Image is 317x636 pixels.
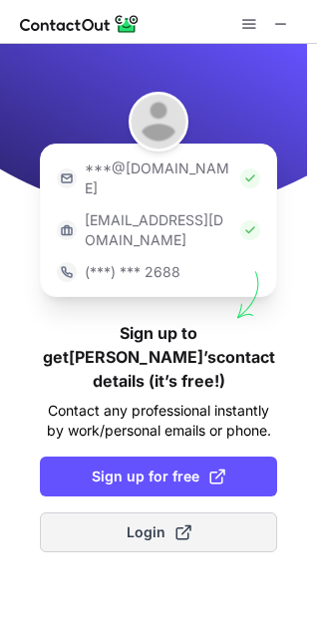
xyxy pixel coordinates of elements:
[85,210,232,250] p: [EMAIL_ADDRESS][DOMAIN_NAME]
[240,220,260,240] img: Check Icon
[240,168,260,188] img: Check Icon
[40,401,277,441] p: Contact any professional instantly by work/personal emails or phone.
[20,12,140,36] img: ContactOut v5.3.10
[40,512,277,552] button: Login
[57,220,77,240] img: https://contactout.com/extension/app/static/media/login-work-icon.638a5007170bc45168077fde17b29a1...
[85,159,232,198] p: ***@[DOMAIN_NAME]
[129,92,188,152] img: Chibuikem Okoro
[57,168,77,188] img: https://contactout.com/extension/app/static/media/login-email-icon.f64bce713bb5cd1896fef81aa7b14a...
[127,522,191,542] span: Login
[92,467,225,486] span: Sign up for free
[40,457,277,496] button: Sign up for free
[57,262,77,282] img: https://contactout.com/extension/app/static/media/login-phone-icon.bacfcb865e29de816d437549d7f4cb...
[40,321,277,393] h1: Sign up to get [PERSON_NAME]’s contact details (it’s free!)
